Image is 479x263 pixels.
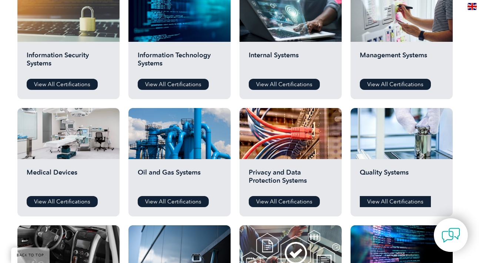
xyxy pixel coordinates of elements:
[27,168,110,190] h2: Medical Devices
[442,226,460,245] img: contact-chat.png
[249,196,320,207] a: View All Certifications
[27,196,98,207] a: View All Certifications
[360,168,443,190] h2: Quality Systems
[138,51,221,73] h2: Information Technology Systems
[468,3,477,10] img: en
[27,51,110,73] h2: Information Security Systems
[138,196,209,207] a: View All Certifications
[27,79,98,90] a: View All Certifications
[360,51,443,73] h2: Management Systems
[138,168,221,190] h2: Oil and Gas Systems
[138,79,209,90] a: View All Certifications
[249,79,320,90] a: View All Certifications
[249,168,332,190] h2: Privacy and Data Protection Systems
[249,51,332,73] h2: Internal Systems
[11,247,50,263] a: BACK TO TOP
[360,79,431,90] a: View All Certifications
[360,196,431,207] a: View All Certifications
